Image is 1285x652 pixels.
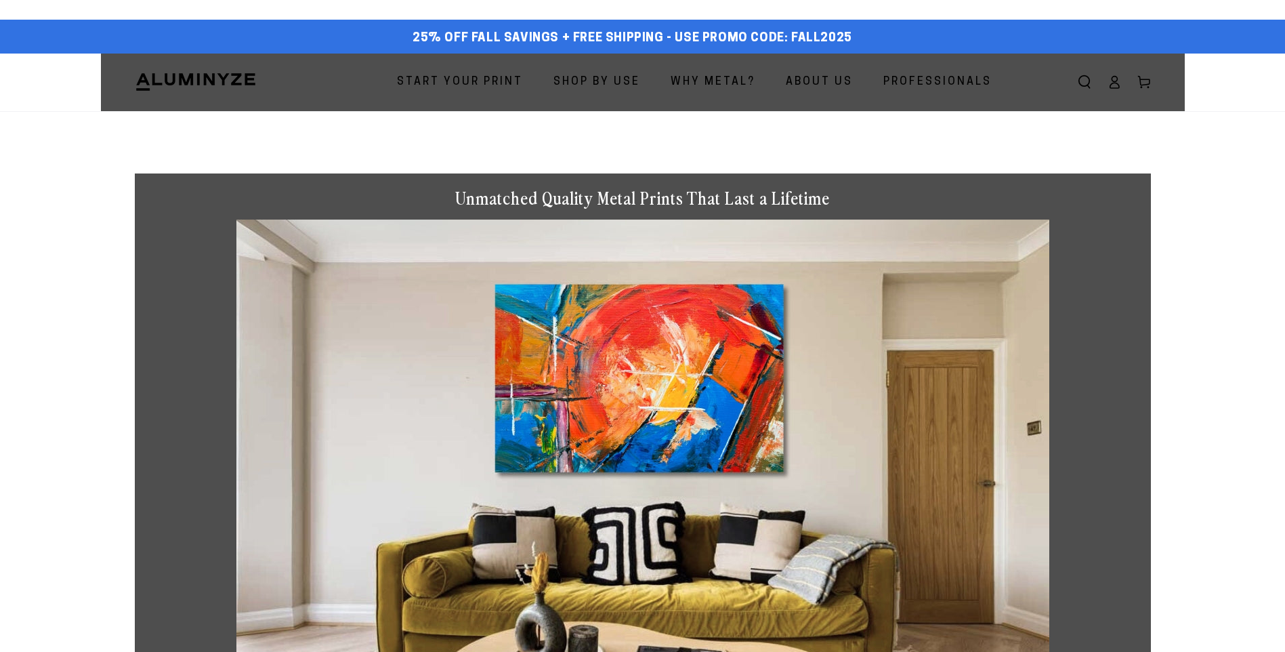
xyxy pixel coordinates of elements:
a: Start Your Print [387,64,533,100]
span: Professionals [883,73,992,92]
a: About Us [776,64,863,100]
span: 25% off FALL Savings + Free Shipping - Use Promo Code: FALL2025 [413,31,852,46]
h1: Metal Prints [135,111,1151,146]
a: Why Metal? [660,64,765,100]
span: Start Your Print [397,73,523,92]
summary: Search our site [1070,67,1099,97]
span: Shop By Use [553,73,640,92]
a: Shop By Use [543,64,650,100]
span: Why Metal? [671,73,755,92]
img: Aluminyze [135,72,257,92]
h1: Unmatched Quality Metal Prints That Last a Lifetime [236,187,1049,209]
span: About Us [786,73,853,92]
a: Professionals [873,64,1002,100]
